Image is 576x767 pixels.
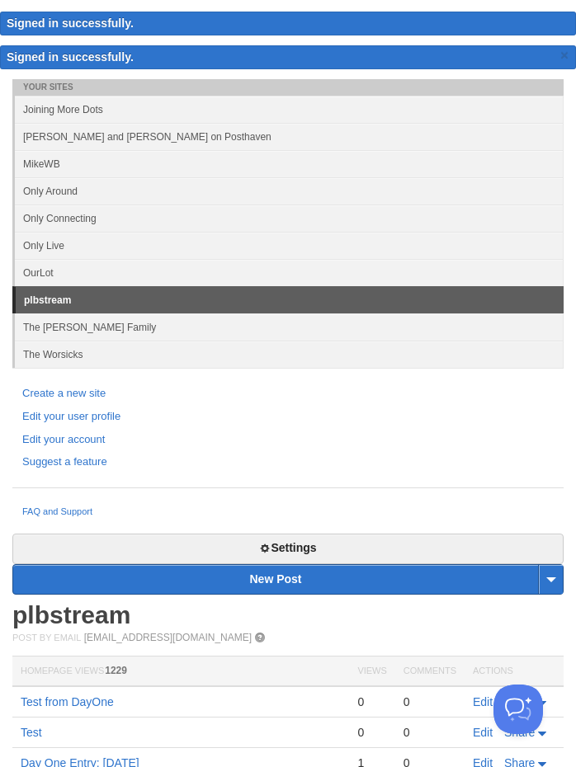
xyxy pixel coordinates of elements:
a: Settings [12,534,564,564]
a: Edit [473,726,493,739]
a: The Worsicks [15,341,564,368]
a: New Post [13,565,563,594]
div: 0 [404,725,456,740]
a: Suggest a feature [22,454,554,471]
a: [PERSON_NAME] and [PERSON_NAME] on Posthaven [15,123,564,150]
div: 0 [357,694,386,709]
th: Actions [465,656,564,686]
span: Signed in successfully. [7,50,134,64]
a: OurLot [15,259,564,286]
span: Share [504,726,535,739]
a: The [PERSON_NAME] Family [15,313,564,341]
a: Edit your account [22,431,554,449]
a: × [557,45,572,66]
a: Edit your user profile [22,408,554,426]
a: Create a new site [22,385,554,402]
li: Your Sites [12,79,564,96]
span: Post by Email [12,633,81,642]
a: Joining More Dots [15,96,564,123]
div: 0 [404,694,456,709]
a: [EMAIL_ADDRESS][DOMAIN_NAME] [84,632,252,643]
iframe: Help Scout Beacon - Open [493,685,543,734]
div: 0 [357,725,386,740]
a: Edit [473,695,493,708]
a: Only Connecting [15,205,564,232]
a: Test from DayOne [21,695,114,708]
a: plbstream [12,601,130,628]
a: MikeWB [15,150,564,177]
a: Only Live [15,232,564,259]
a: plbstream [16,287,564,313]
th: Comments [395,656,465,686]
a: FAQ and Support [22,505,554,520]
th: Views [349,656,394,686]
span: 1229 [105,665,127,676]
th: Homepage Views [12,656,349,686]
a: Only Around [15,177,564,205]
a: Test [21,726,42,739]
